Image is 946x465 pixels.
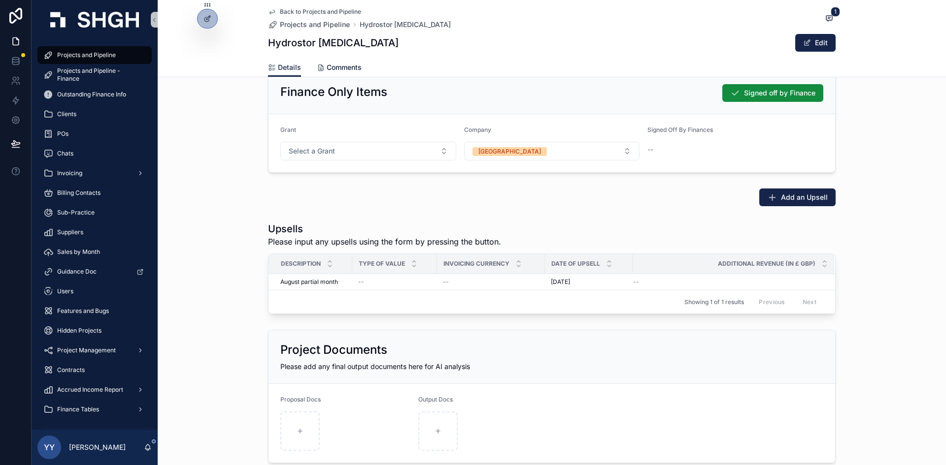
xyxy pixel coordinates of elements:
[57,51,116,59] span: Projects and Pipeline
[280,278,346,286] a: August partial month
[278,62,301,72] span: Details
[280,126,296,133] span: Grant
[795,34,836,52] button: Edit
[551,260,600,268] span: Date of Upsell
[280,278,338,286] span: August partial month
[317,59,362,78] a: Comments
[57,366,85,374] span: Contracts
[831,7,840,17] span: 1
[268,20,350,30] a: Projects and Pipeline
[37,302,152,320] a: Features and Bugs
[478,147,541,156] div: [GEOGRAPHIC_DATA]
[280,84,387,100] h2: Finance Only Items
[37,361,152,379] a: Contracts
[360,20,451,30] a: Hydrostor [MEDICAL_DATA]
[781,192,828,202] span: Add an Upsell
[327,62,362,72] span: Comments
[57,307,109,315] span: Features and Bugs
[280,142,456,160] button: Select Button
[57,228,83,236] span: Suppliers
[57,67,142,83] span: Projects and Pipeline - Finance
[281,260,321,268] span: Description
[443,278,449,286] span: --
[44,441,55,453] span: YY
[37,263,152,280] a: Guidance Doc
[551,278,627,286] a: [DATE]
[37,341,152,359] a: Project Management
[57,189,101,197] span: Billing Contacts
[57,209,95,217] span: Sub-Practice
[57,268,97,276] span: Guidance Doc
[684,298,744,306] span: Showing 1 of 1 results
[359,260,405,268] span: Type of Value
[57,91,126,98] span: Outstanding Finance Info
[57,150,73,157] span: Chats
[722,84,823,102] button: Signed off by Finance
[32,39,158,430] div: scrollable content
[759,188,836,206] button: Add an Upsell
[57,405,99,413] span: Finance Tables
[69,442,126,452] p: [PERSON_NAME]
[57,287,73,295] span: Users
[358,278,431,286] a: --
[57,169,82,177] span: Invoicing
[57,346,116,354] span: Project Management
[37,145,152,162] a: Chats
[37,46,152,64] a: Projects and Pipeline
[443,278,539,286] a: --
[37,322,152,340] a: Hidden Projects
[37,204,152,221] a: Sub-Practice
[633,278,639,286] span: --
[57,130,68,138] span: POs
[57,327,101,335] span: Hidden Projects
[268,222,501,236] h1: Upsells
[57,110,76,118] span: Clients
[268,59,301,77] a: Details
[57,386,123,394] span: Accrued Income Report
[268,36,399,50] h1: Hydrostor [MEDICAL_DATA]
[647,126,713,133] span: Signed Off By Finances
[37,105,152,123] a: Clients
[464,142,640,160] button: Select Button
[37,164,152,182] a: Invoicing
[551,278,570,286] span: [DATE]
[464,126,491,133] span: Company
[37,282,152,300] a: Users
[823,13,836,25] button: 1
[37,66,152,84] a: Projects and Pipeline - Finance
[50,12,139,28] img: App logo
[37,243,152,261] a: Sales by Month
[57,248,100,256] span: Sales by Month
[280,8,361,16] span: Back to Projects and Pipeline
[37,86,152,103] a: Outstanding Finance Info
[37,381,152,399] a: Accrued Income Report
[37,401,152,418] a: Finance Tables
[358,278,364,286] span: --
[289,146,335,156] span: Select a Grant
[744,88,815,98] span: Signed off by Finance
[647,145,653,155] span: --
[443,260,509,268] span: Invoicing Currency
[633,278,822,286] a: --
[37,125,152,143] a: POs
[718,260,815,268] span: Additional Revenue (in £ GBP)
[37,223,152,241] a: Suppliers
[418,396,453,403] span: Output Docs
[280,20,350,30] span: Projects and Pipeline
[280,342,387,358] h2: Project Documents
[37,184,152,202] a: Billing Contacts
[280,362,470,371] span: Please add any final output documents here for AI analysis
[280,396,321,403] span: Proposal Docs
[268,8,361,16] a: Back to Projects and Pipeline
[268,236,501,248] span: Please input any upsells using the form by pressing the button.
